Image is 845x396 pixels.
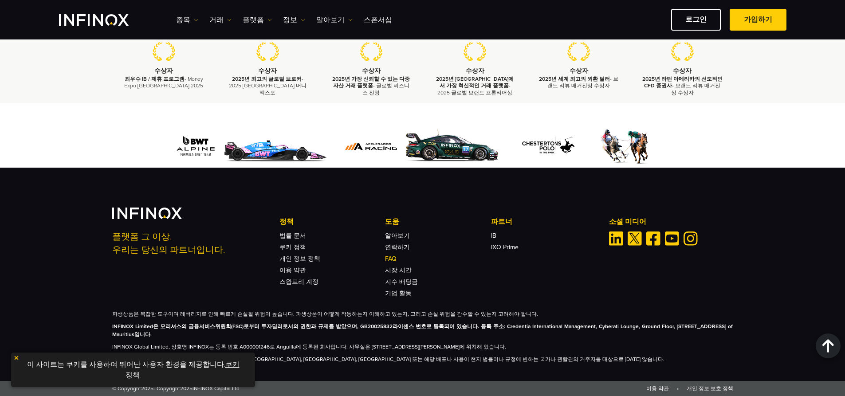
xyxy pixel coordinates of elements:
strong: 수상자 [258,67,277,74]
p: - 2025 글로벌 브랜드 프론티어상 [434,76,516,96]
a: Twitter [628,231,642,246]
a: 종목 [176,15,198,25]
a: Youtube [665,231,679,246]
p: - 브랜드 리뷰 매거진상 수상자 [641,76,723,96]
a: 정보 [283,15,305,25]
a: 이용 약관 [279,267,306,274]
span: 2025 [180,385,193,392]
p: 파트너 [491,216,597,227]
p: - 글로벌 비즈니스 전망 [330,76,412,96]
p: 이 사이트는 쿠키를 사용하여 뛰어난 사용자 환경을 제공합니다. . [16,357,251,383]
strong: INFINOX Limited은 모리셔스의 금융서비스위원회(FSC)로부터 투자딜러로서의 권한과 규제를 받았으며, GB20025832라이센스 번호로 등록되어 있습니다. 등록 주소... [112,323,733,337]
a: 가입하기 [730,9,786,31]
img: yellow close icon [13,355,20,361]
a: Linkedin [609,231,623,246]
p: - 2025 [GEOGRAPHIC_DATA] 머니 엑스포 [227,76,308,96]
strong: 2025년 최고의 글로벌 브로커 [232,76,302,82]
strong: 2025년 세계 최고의 외환 딜러 [539,76,610,82]
a: 스폰서십 [364,15,392,25]
a: 로그인 [671,9,721,31]
strong: 최우수 IB / 제휴 프로그램 [125,76,185,82]
a: Instagram [684,231,698,246]
strong: 수상자 [570,67,588,74]
strong: 2025년 라틴 아메리카의 선도적인 CFD 증권사 [642,76,723,89]
strong: 수상자 [154,67,173,74]
a: 법률 문서 [279,232,306,239]
a: 개인 정보 정책 [279,255,320,263]
a: IB [491,232,496,239]
span: 2025 [141,385,153,392]
strong: 수상자 [362,67,381,74]
strong: 수상자 [466,67,484,74]
p: 파생상품은 복잡한 도구이며 레버리지로 인해 빠르게 손실될 위험이 높습니다. 파생상품이 어떻게 작동하는지 이해하고 있는지, 그리고 손실 위험을 감수할 수 있는지 고려해야 합니다. [112,310,733,318]
a: Facebook [646,231,660,246]
p: 플랫폼 그 이상. 우리는 당신의 파트너입니다. [112,230,267,257]
a: 거래 [209,15,232,25]
p: 정책 [279,216,385,227]
strong: 수상자 [673,67,692,74]
a: 이용 약관 [646,385,669,392]
p: - Money Expo [GEOGRAPHIC_DATA] 2025 [123,76,205,89]
a: 쿠키 정책 [279,243,306,251]
span: © Copyright - Copyright INFINOX Capital Ltd [112,384,240,392]
p: 이 사이트의 정보는 아프가니스탄, [GEOGRAPHIC_DATA], [GEOGRAPHIC_DATA], [GEOGRAPHIC_DATA], [GEOGRAPHIC_DATA] 또는 ... [112,355,733,363]
p: 도움 [385,216,491,227]
a: 지수 배당금 [385,278,418,286]
a: 플랫폼 [243,15,272,25]
p: INFINOX Global Limited, 상호명 INFINOX는 등록 번호 A000001246로 Anguilla에 등록된 회사입니다. 사무실은 [STREET_ADDRESS]... [112,343,733,351]
a: 알아보기 [316,15,353,25]
p: 소셜 미디어 [609,216,733,227]
strong: 2025년 [GEOGRAPHIC_DATA]에서 가장 혁신적인 거래 플랫폼 [436,76,514,89]
a: FAQ [385,255,397,263]
strong: 2025년 가장 신뢰할 수 있는 다중 자산 거래 플랫폼 [332,76,410,89]
span: • [670,385,685,392]
a: INFINOX Logo [59,14,149,26]
p: - 브랜드 리뷰 매거진상 수상자 [538,76,620,89]
a: IXO Prime [491,243,519,251]
a: 시장 시간 [385,267,412,274]
a: 기업 활동 [385,290,412,297]
a: 스왑프리 계정 [279,278,318,286]
a: 연락하기 [385,243,410,251]
a: 알아보기 [385,232,410,239]
a: 개인 정보 보호 정책 [687,385,733,392]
